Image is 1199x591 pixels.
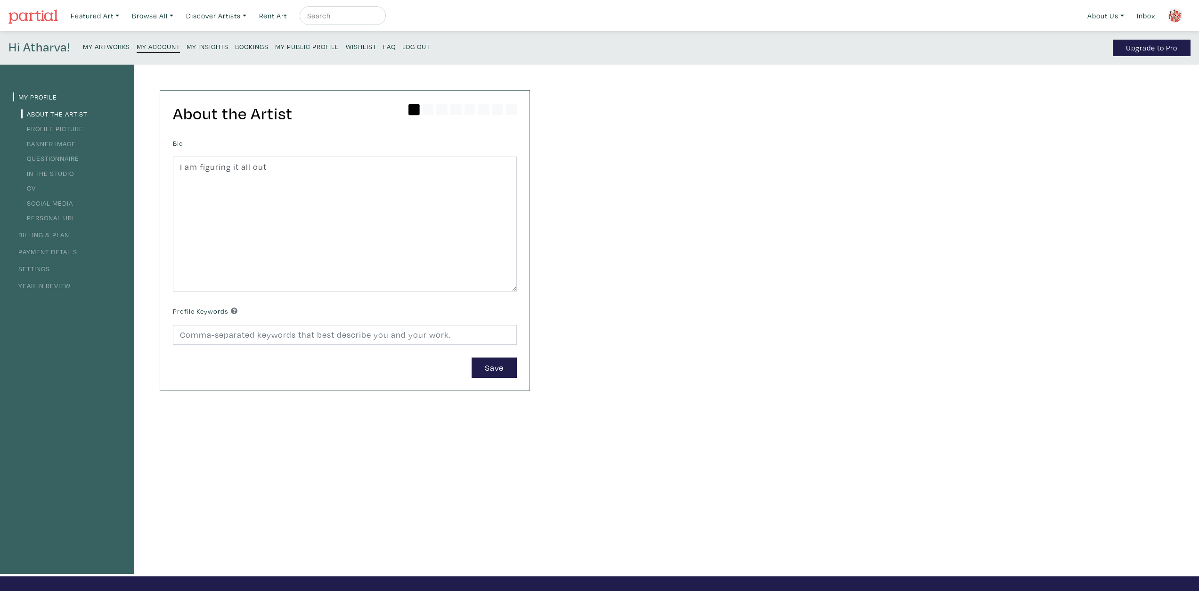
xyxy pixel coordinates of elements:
[21,109,87,118] a: About the Artist
[235,42,269,51] small: Bookings
[173,103,517,124] h2: About the Artist
[66,6,123,25] a: Featured Art
[21,213,76,222] a: Personal URL
[402,40,430,52] a: Log Out
[128,6,178,25] a: Browse All
[21,183,36,192] a: CV
[402,42,430,51] small: Log Out
[21,139,76,148] a: Banner Image
[1168,8,1182,23] img: phpThumb.php
[472,358,517,378] button: Save
[137,40,180,53] a: My Account
[83,42,130,51] small: My Artworks
[1133,6,1159,25] a: Inbox
[182,6,251,25] a: Discover Artists
[383,42,396,51] small: FAQ
[187,42,228,51] small: My Insights
[21,199,73,208] a: Social Media
[275,40,339,52] a: My Public Profile
[306,10,377,22] input: Search
[21,124,83,133] a: Profile Picture
[1083,6,1128,25] a: About Us
[173,325,517,345] input: Comma-separated keywords that best describe you and your work.
[13,92,57,101] a: My Profile
[255,6,291,25] a: Rent Art
[275,42,339,51] small: My Public Profile
[235,40,269,52] a: Bookings
[173,138,183,149] label: Bio
[137,42,180,51] small: My Account
[13,230,69,239] a: Billing & Plan
[187,40,228,52] a: My Insights
[1113,40,1191,56] a: Upgrade to Pro
[383,40,396,52] a: FAQ
[13,281,71,290] a: Year in Review
[346,40,376,52] a: Wishlist
[83,40,130,52] a: My Artworks
[346,42,376,51] small: Wishlist
[13,247,77,256] a: Payment Details
[173,157,517,291] textarea: I am figuring it all out
[13,264,50,273] a: Settings
[21,154,79,163] a: Questionnaire
[8,40,70,56] h4: Hi Atharva!
[173,306,237,316] label: Profile Keywords
[21,169,74,178] a: In the Studio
